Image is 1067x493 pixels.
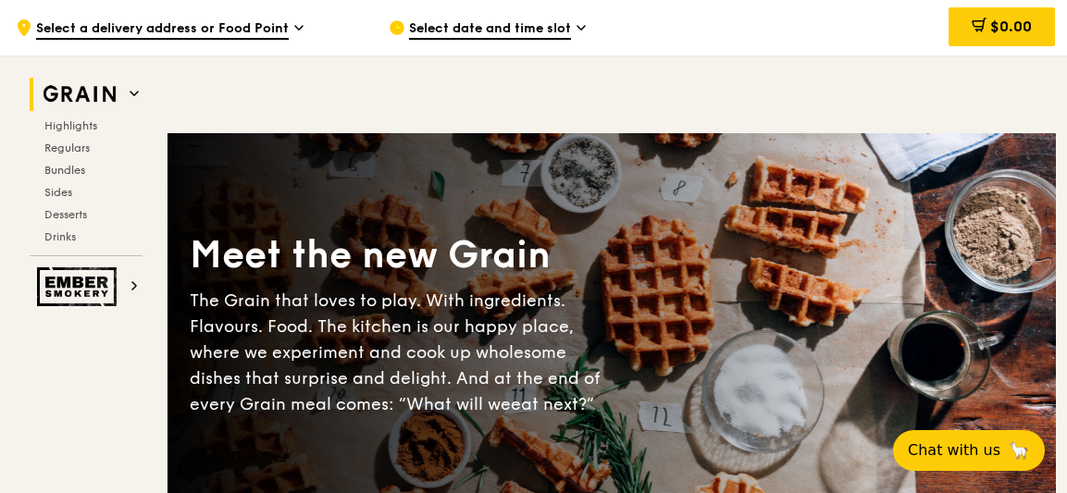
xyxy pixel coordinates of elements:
[37,78,122,111] img: Grain web logo
[37,267,122,306] img: Ember Smokery web logo
[990,18,1032,35] span: $0.00
[44,230,76,243] span: Drinks
[893,430,1045,471] button: Chat with us🦙
[44,142,90,154] span: Regulars
[44,119,97,132] span: Highlights
[190,230,612,280] div: Meet the new Grain
[908,439,1000,462] span: Chat with us
[190,288,612,417] div: The Grain that loves to play. With ingredients. Flavours. Food. The kitchen is our happy place, w...
[1008,439,1030,462] span: 🦙
[44,186,72,199] span: Sides
[36,19,289,40] span: Select a delivery address or Food Point
[44,208,87,221] span: Desserts
[44,164,85,177] span: Bundles
[409,19,571,40] span: Select date and time slot
[511,394,594,414] span: eat next?”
